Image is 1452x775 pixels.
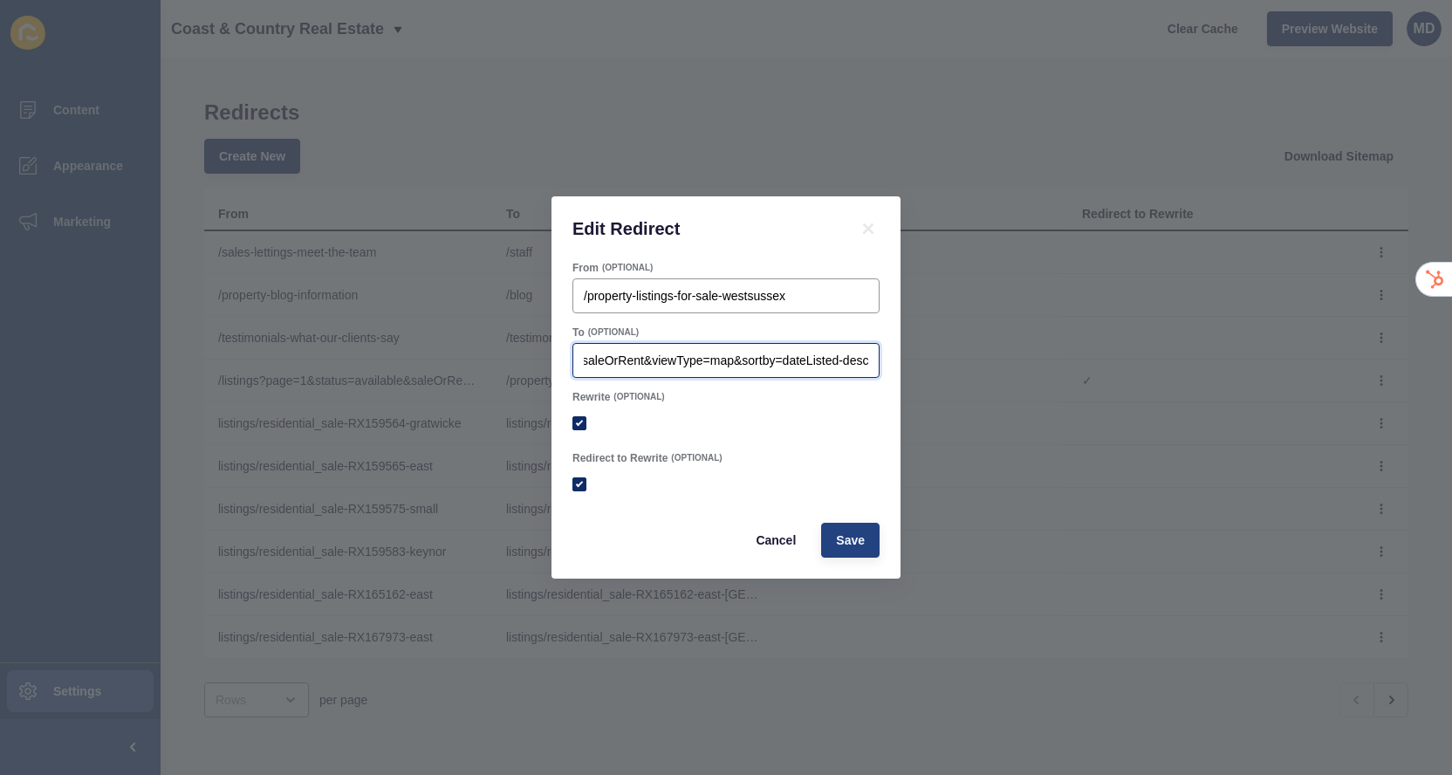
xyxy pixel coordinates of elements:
[613,391,664,403] span: (OPTIONAL)
[671,452,722,464] span: (OPTIONAL)
[756,532,796,549] span: Cancel
[821,523,880,558] button: Save
[572,326,585,339] label: To
[602,262,653,274] span: (OPTIONAL)
[741,523,811,558] button: Cancel
[836,532,865,549] span: Save
[572,451,668,465] label: Redirect to Rewrite
[572,390,610,404] label: Rewrite
[572,261,599,275] label: From
[572,217,836,240] h1: Edit Redirect
[588,326,639,339] span: (OPTIONAL)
